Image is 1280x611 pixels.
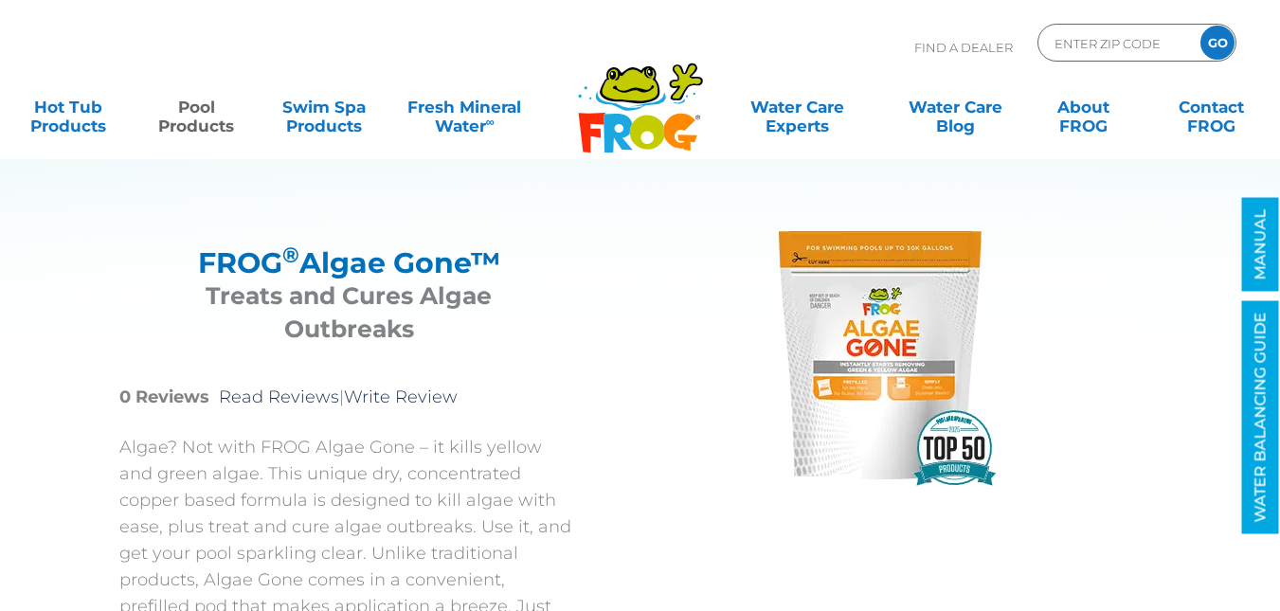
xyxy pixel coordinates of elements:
[716,88,877,126] a: Water CareExperts
[147,88,246,126] a: PoolProducts
[1242,301,1279,534] a: WATER BALANCING GUIDE
[344,386,458,407] a: Write Review
[403,88,527,126] a: Fresh MineralWater∞
[219,386,339,407] a: Read Reviews
[568,38,713,153] img: Frog Products Logo
[282,242,299,268] sup: ®
[119,384,579,410] p: |
[143,279,555,346] h3: Treats and Cures Algae Outbreaks
[119,386,209,407] strong: 0 Reviews
[275,88,374,126] a: Swim SpaProducts
[906,88,1005,126] a: Water CareBlog
[914,24,1013,71] p: Find A Dealer
[19,88,118,126] a: Hot TubProducts
[1242,198,1279,292] a: MANUAL
[1034,88,1133,126] a: AboutFROG
[486,115,495,129] sup: ∞
[1162,88,1261,126] a: ContactFROG
[1200,26,1235,60] input: GO
[143,246,555,279] h2: FROG Algae Gone™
